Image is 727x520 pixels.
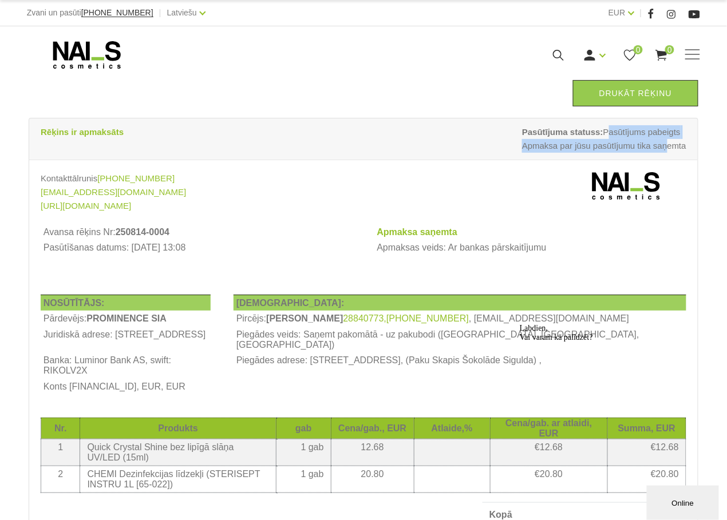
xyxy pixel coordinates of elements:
[414,418,490,439] th: Atlaide,%
[640,6,642,20] span: |
[167,6,197,19] a: Latviešu
[86,313,167,323] b: PROMINENCE SIA
[490,466,607,493] td: €20.80
[159,6,161,20] span: |
[41,466,80,493] td: 2
[5,5,78,22] span: Labdien, Vai varam kā palīdzēt?
[374,240,686,256] td: Apmaksas veids: Ar bankas pārskaitījumu
[234,295,686,311] th: [DEMOGRAPHIC_DATA]:
[80,466,276,493] td: CHEMI Dezinfekcijas līdzekļi (STERISEPT INSTRU 1L [65-022])
[609,6,626,19] a: EUR
[276,418,331,439] th: gab
[80,418,276,439] th: Produkts
[41,295,211,311] th: NOSŪTĪTĀJS:
[522,125,686,153] span: Pasūtījums pabeigts Apmaksa par jūsu pasūtījumu tika saņemta
[276,439,331,466] td: 1 gab
[41,379,211,395] th: Konts [FINANCIAL_ID], EUR, EUR
[266,313,343,323] b: [PERSON_NAME]
[41,172,355,185] div: Kontakttālrunis
[490,439,607,466] td: €12.68
[41,127,124,137] strong: Rēķins ir apmaksāts
[41,311,211,327] td: Pārdevējs:
[490,418,607,439] th: Cena/gab. ar atlaidi, EUR
[515,319,721,480] iframe: chat widget
[331,466,414,493] td: 20.80
[41,199,131,213] a: [URL][DOMAIN_NAME]
[41,185,186,199] a: [EMAIL_ADDRESS][DOMAIN_NAME]
[522,127,603,137] strong: Pasūtījuma statuss:
[234,327,686,353] td: Piegādes veids: Saņemt pakomātā - uz pakubodi ([GEOGRAPHIC_DATA], [GEOGRAPHIC_DATA], [GEOGRAPHIC_...
[234,353,686,379] td: Piegādes adrese: [STREET_ADDRESS], (Paku Skapis Šokolāde Sigulda) ,
[573,80,698,106] a: Drukāt rēķinu
[331,418,414,439] th: Cena/gab., EUR
[623,48,637,62] a: 0
[27,6,153,20] div: Zvani un pasūti
[377,227,457,237] strong: Apmaksa saņemta
[647,483,721,520] iframe: chat widget
[41,256,351,272] td: Avansa rēķins izdrukāts: [DATE] 08:08:15
[41,240,351,256] td: Pasūtīšanas datums: [DATE] 13:08
[81,8,153,17] span: [PHONE_NUMBER]
[41,353,211,379] th: Banka: Luminor Bank AS, swift: RIKOLV2X
[41,224,351,240] th: Avansa rēķins Nr:
[489,510,512,519] strong: Kopā
[41,418,80,439] th: Nr.
[331,439,414,466] td: 12.68
[80,439,276,466] td: Quick Crystal Shine bez lipīgā slāņa UV/LED (15ml)
[665,45,674,54] span: 0
[234,311,686,327] td: Pircējs: , [EMAIL_ADDRESS][DOMAIN_NAME]
[41,439,80,466] td: 1
[41,327,211,353] th: Juridiskā adrese: [STREET_ADDRESS]
[97,172,175,185] a: [PHONE_NUMBER]
[81,9,153,17] a: [PHONE_NUMBER]
[116,227,169,237] b: 250814-0004
[654,48,669,62] a: 0
[276,466,331,493] td: 1 gab
[5,5,211,23] div: Labdien,Vai varam kā palīdzēt?
[634,45,643,54] span: 0
[343,313,469,324] a: 28840773,[PHONE_NUMBER]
